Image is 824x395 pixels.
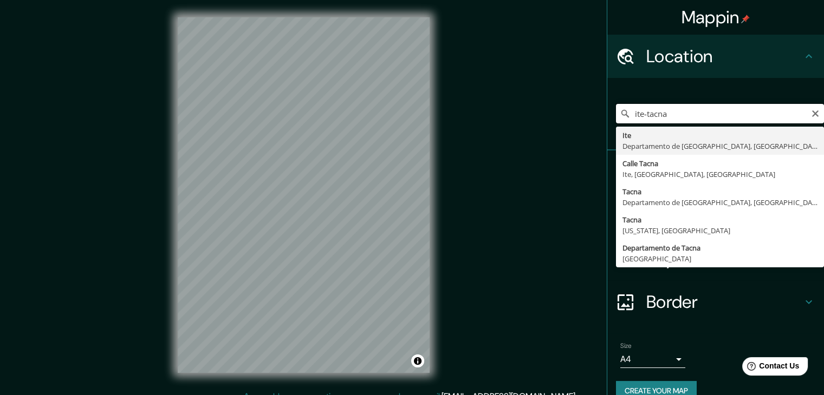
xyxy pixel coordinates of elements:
div: [GEOGRAPHIC_DATA] [622,253,817,264]
button: Clear [811,108,820,118]
div: Layout [607,237,824,280]
div: Style [607,194,824,237]
div: Departamento de [GEOGRAPHIC_DATA], [GEOGRAPHIC_DATA] [622,141,817,152]
div: Location [607,35,824,78]
div: Tacna [622,214,817,225]
h4: Layout [646,248,802,269]
div: Border [607,280,824,324]
div: Tacna [622,186,817,197]
h4: Location [646,45,802,67]
div: Departamento de [GEOGRAPHIC_DATA], [GEOGRAPHIC_DATA] [622,197,817,208]
h4: Mappin [682,6,750,28]
div: Ite [622,130,817,141]
div: A4 [620,351,685,368]
img: pin-icon.png [741,15,750,23]
canvas: Map [178,17,430,373]
label: Size [620,341,632,351]
input: Pick your city or area [616,104,824,123]
iframe: Help widget launcher [728,353,812,383]
button: Toggle attribution [411,354,424,367]
h4: Border [646,291,802,313]
div: Pins [607,150,824,194]
div: Departamento de Tacna [622,242,817,253]
div: [US_STATE], [GEOGRAPHIC_DATA] [622,225,817,236]
div: Calle Tacna [622,158,817,169]
div: Ite, [GEOGRAPHIC_DATA], [GEOGRAPHIC_DATA] [622,169,817,180]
